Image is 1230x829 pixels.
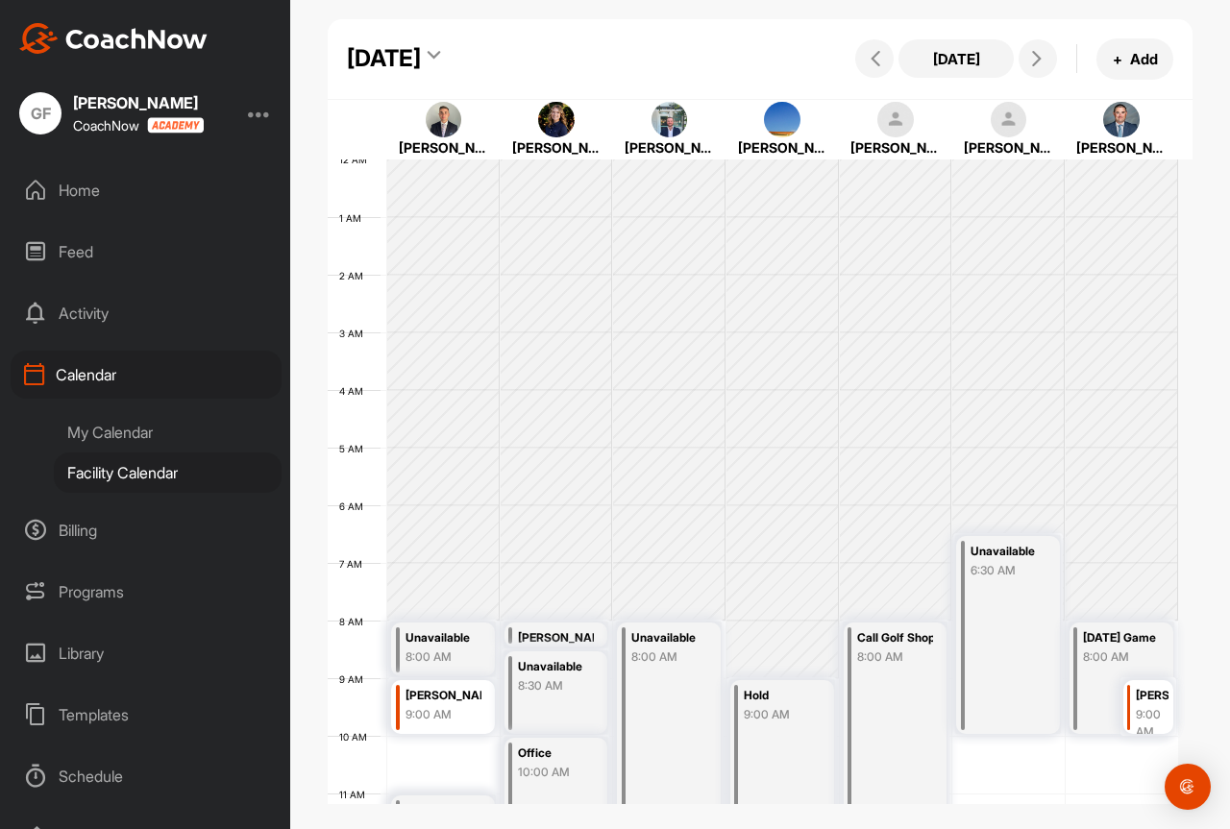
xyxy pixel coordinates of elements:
div: 10:00 AM [518,764,594,781]
div: Unavailable [631,627,707,649]
img: CoachNow [19,23,208,54]
div: Programs [11,568,282,616]
div: 7 AM [328,558,381,570]
img: CoachNow acadmey [147,117,204,134]
img: square_6c8f0e0a31fe28570eabc462bee4daaf.jpg [764,102,800,138]
div: Hold [744,685,820,707]
div: Open Intercom Messenger [1165,764,1211,810]
img: square_1cc27a374cabf7354932ba9b093d3e92.jpg [426,102,462,138]
div: [PERSON_NAME] [PERSON_NAME] [964,137,1053,158]
div: 4 AM [328,385,382,397]
div: Feed [11,228,282,276]
div: 8:30 AM [518,677,594,695]
div: 9:00 AM [406,706,481,723]
div: 6:30 AM [971,562,1046,579]
div: 9 AM [328,673,382,685]
div: [DATE] [347,41,421,76]
img: square_2188944b32105364a078cb753be2f824.jpg [1103,102,1140,138]
div: 10 AM [328,731,386,743]
div: Unavailable [971,541,1046,563]
div: 8:00 AM [857,648,933,666]
div: [PERSON_NAME] [850,137,940,158]
div: CoachNow [73,117,204,134]
div: [PERSON_NAME] [399,137,488,158]
span: + [1113,49,1122,69]
div: 8:00 AM [631,648,707,666]
div: Templates [11,691,282,739]
div: 8:00 AM [406,648,481,666]
div: Camp [406,800,481,822]
div: Activity [11,289,282,337]
div: Billing [11,506,282,554]
div: 1 AM [328,212,381,224]
div: 9:00 AM [744,706,820,723]
div: GF [19,92,61,134]
div: 8:00 AM [1083,648,1159,666]
div: Facility Calendar [54,452,282,493]
div: [PERSON_NAME] [625,137,714,158]
div: Unavailable [518,656,594,678]
div: Library [11,629,282,677]
img: square_default-ef6cabf814de5a2bf16c804365e32c732080f9872bdf737d349900a9daf73cf9.png [877,102,914,138]
img: square_709eb04eea1884cdf60b346a360604b7.jpg [538,102,575,138]
div: [DATE] Game [1083,627,1159,649]
div: [PERSON_NAME] [512,137,602,158]
button: [DATE] [898,39,1014,78]
div: 5 AM [328,443,382,454]
div: Unavailable [406,627,481,649]
img: square_default-ef6cabf814de5a2bf16c804365e32c732080f9872bdf737d349900a9daf73cf9.png [991,102,1027,138]
div: [PERSON_NAME] [406,685,481,707]
div: [PERSON_NAME] Tourn. [518,627,594,649]
div: Calendar [11,351,282,399]
div: Schedule [11,752,282,800]
div: Home [11,166,282,214]
div: Call Golf Shop [PHONE_NUMBER] [857,627,933,649]
div: 3 AM [328,328,382,339]
div: Office [518,743,594,765]
div: My Calendar [54,412,282,452]
div: [PERSON_NAME] [73,95,204,110]
div: [PERSON_NAME] [1076,137,1166,158]
div: 11 AM [328,789,384,800]
img: square_446d4912c97095f53e069ee915ff1568.jpg [652,102,688,138]
div: 2 AM [328,270,382,281]
div: 9:00 AM [1136,706,1168,741]
div: 12 AM [328,154,386,165]
button: +Add [1096,38,1173,80]
div: 8 AM [328,616,382,627]
div: [PERSON_NAME] [1136,685,1168,707]
div: 6 AM [328,500,382,512]
div: [PERSON_NAME] [738,137,827,158]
